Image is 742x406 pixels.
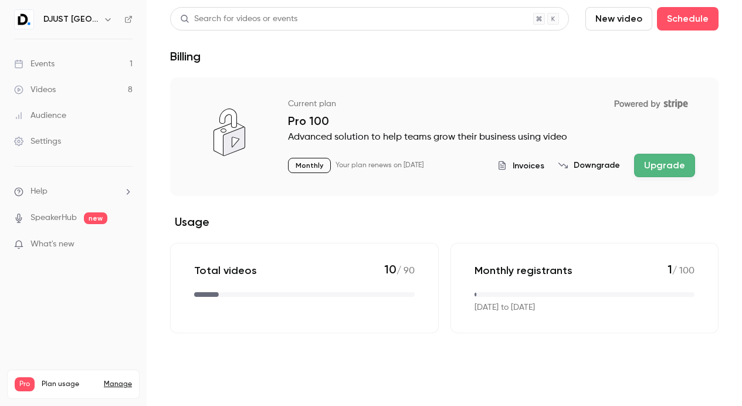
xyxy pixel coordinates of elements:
[14,84,56,96] div: Videos
[14,185,133,198] li: help-dropdown-opener
[585,7,652,31] button: New video
[14,58,55,70] div: Events
[31,185,48,198] span: Help
[15,10,33,29] img: DJUST France
[384,262,415,278] p: / 90
[194,263,257,278] p: Total videos
[288,114,695,128] p: Pro 100
[668,262,694,278] p: / 100
[43,13,99,25] h6: DJUST [GEOGRAPHIC_DATA]
[384,262,397,276] span: 10
[15,377,35,391] span: Pro
[668,262,672,276] span: 1
[513,160,544,172] span: Invoices
[118,239,133,250] iframe: Noticeable Trigger
[104,380,132,389] a: Manage
[475,302,535,314] p: [DATE] to [DATE]
[84,212,107,224] span: new
[31,212,77,224] a: SpeakerHub
[14,110,66,121] div: Audience
[288,158,331,173] p: Monthly
[475,263,572,278] p: Monthly registrants
[42,380,97,389] span: Plan usage
[14,136,61,147] div: Settings
[170,49,201,63] h1: Billing
[170,77,719,333] section: billing
[497,160,544,172] button: Invoices
[657,7,719,31] button: Schedule
[31,238,74,251] span: What's new
[336,161,423,170] p: Your plan renews on [DATE]
[558,160,620,171] button: Downgrade
[170,215,719,229] h2: Usage
[634,154,695,177] button: Upgrade
[288,130,695,144] p: Advanced solution to help teams grow their business using video
[180,13,297,25] div: Search for videos or events
[288,98,336,110] p: Current plan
